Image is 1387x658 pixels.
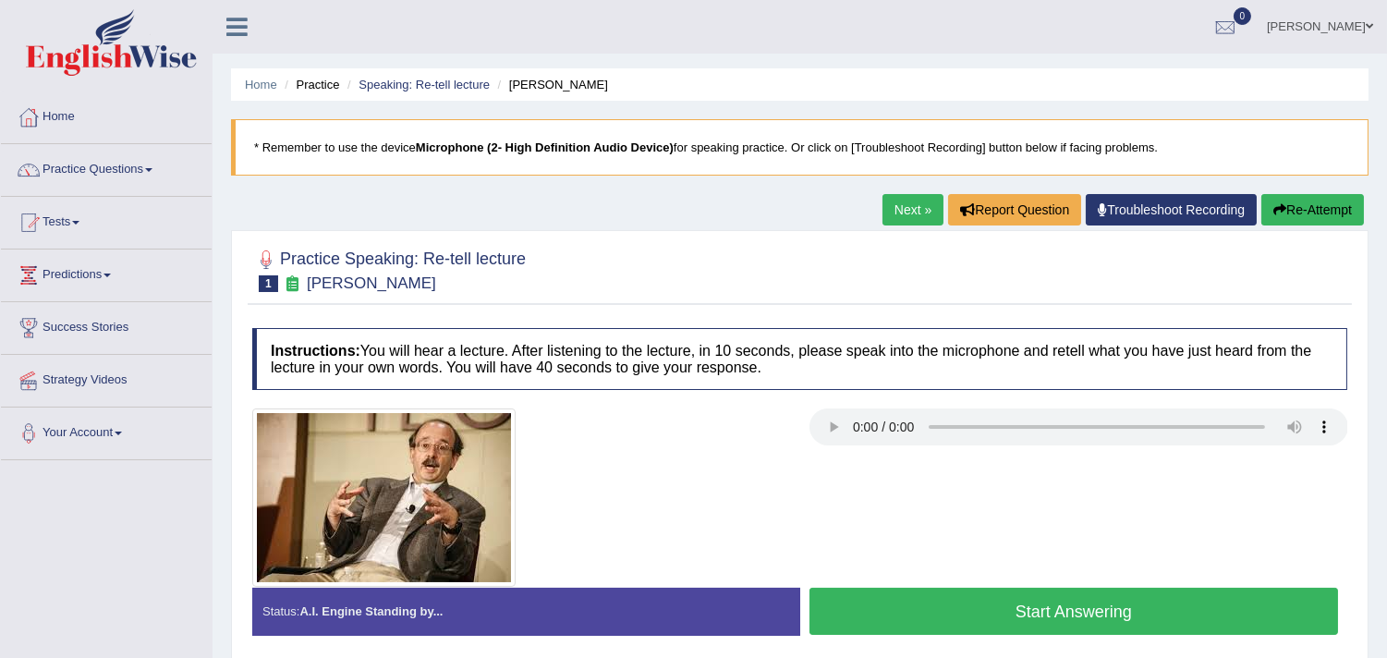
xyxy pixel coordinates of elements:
button: Report Question [948,194,1081,225]
strong: A.I. Engine Standing by... [299,604,443,618]
a: Predictions [1,250,212,296]
h2: Practice Speaking: Re-tell lecture [252,246,526,292]
a: Home [1,91,212,138]
a: Troubleshoot Recording [1086,194,1257,225]
li: Practice [280,76,339,93]
span: 1 [259,275,278,292]
b: Microphone (2- High Definition Audio Device) [416,140,674,154]
a: Tests [1,197,212,243]
div: Status: [252,588,800,635]
a: Home [245,78,277,91]
a: Next » [882,194,943,225]
a: Your Account [1,408,212,454]
a: Speaking: Re-tell lecture [359,78,490,91]
blockquote: * Remember to use the device for speaking practice. Or click on [Troubleshoot Recording] button b... [231,119,1369,176]
b: Instructions: [271,343,360,359]
a: Practice Questions [1,144,212,190]
a: Strategy Videos [1,355,212,401]
small: Exam occurring question [283,275,302,293]
a: Success Stories [1,302,212,348]
h4: You will hear a lecture. After listening to the lecture, in 10 seconds, please speak into the mic... [252,328,1347,390]
button: Start Answering [809,588,1339,635]
button: Re-Attempt [1261,194,1364,225]
small: [PERSON_NAME] [307,274,436,292]
li: [PERSON_NAME] [493,76,608,93]
span: 0 [1234,7,1252,25]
